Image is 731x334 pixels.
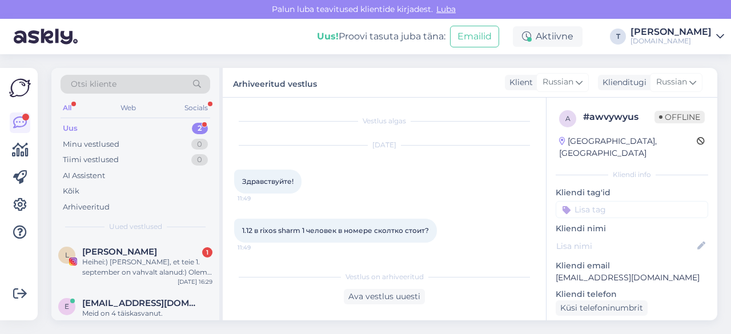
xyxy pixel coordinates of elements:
div: [DATE] 16:29 [178,277,212,286]
div: [GEOGRAPHIC_DATA], [GEOGRAPHIC_DATA] [559,135,697,159]
div: Küsi telefoninumbrit [556,300,648,316]
div: Tiimi vestlused [63,154,119,166]
span: Russian [656,76,687,88]
div: Kliendi info [556,170,708,180]
span: Offline [654,111,705,123]
div: All [61,100,74,115]
img: Askly Logo [9,77,31,99]
span: a [565,114,571,123]
input: Lisa nimi [556,240,695,252]
div: [DATE] [234,140,535,150]
div: Socials [182,100,210,115]
div: Ava vestlus uuesti [344,289,425,304]
a: [PERSON_NAME][DOMAIN_NAME] [630,27,724,46]
span: Liisa-Maria Connor [82,247,157,257]
p: Kliendi email [556,260,708,272]
input: Lisa tag [556,201,708,218]
span: 1.12 в rixos sharm 1 человек в номере сколтко стоит? [242,226,429,235]
div: 2 [192,123,208,134]
div: Kõik [63,186,79,197]
div: Arhiveeritud [63,202,110,213]
div: Vestlus algas [234,116,535,126]
div: Proovi tasuta juba täna: [317,30,445,43]
div: # awvywyus [583,110,654,124]
div: 0 [191,154,208,166]
div: 0 [191,139,208,150]
div: Klienditugi [598,77,646,88]
div: Minu vestlused [63,139,119,150]
div: [PERSON_NAME] [630,27,712,37]
span: Luba [433,4,459,14]
div: 1 [202,247,212,257]
div: AI Assistent [63,170,105,182]
p: Kliendi telefon [556,288,708,300]
span: Otsi kliente [71,78,117,90]
div: Uus [63,123,78,134]
div: Klient [505,77,533,88]
div: Aktiivne [513,26,583,47]
span: Russian [543,76,573,88]
span: eda.milling@gmail.com [82,298,201,308]
span: Uued vestlused [109,222,162,232]
button: Emailid [450,26,499,47]
div: Meid on 4 täiskasvanut. [82,308,212,319]
label: Arhiveeritud vestlus [233,75,317,90]
span: Vestlus on arhiveeritud [346,272,424,282]
span: 11:49 [238,243,280,252]
div: Web [118,100,138,115]
p: Kliendi nimi [556,223,708,235]
span: L [65,251,69,259]
span: Здравствуйте! [242,177,294,186]
span: e [65,302,69,311]
div: Heihei:) [PERSON_NAME], et teie 1. september on vahvalt alanud:) Oleme siin perega tegemas vaikse... [82,257,212,277]
span: 11:49 [238,194,280,203]
div: [DOMAIN_NAME] [630,37,712,46]
b: Uus! [317,31,339,42]
div: [DATE] 16:25 [178,319,212,327]
p: Kliendi tag'id [556,187,708,199]
div: T [610,29,626,45]
p: [EMAIL_ADDRESS][DOMAIN_NAME] [556,272,708,284]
